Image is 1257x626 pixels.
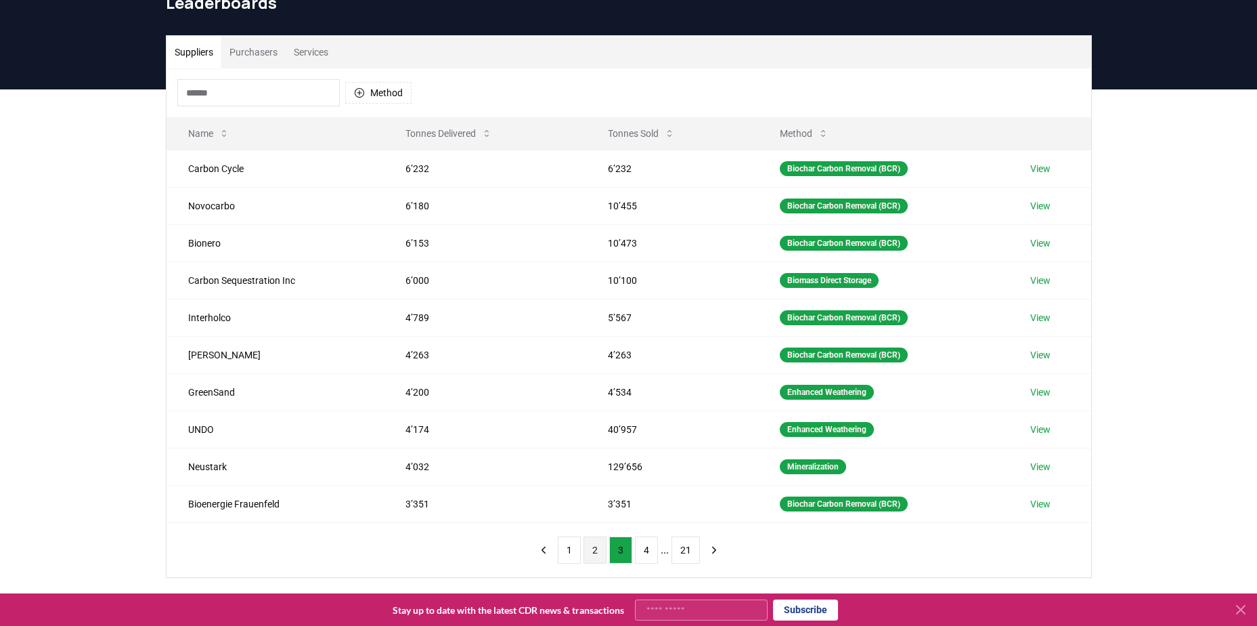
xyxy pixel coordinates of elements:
button: 4 [635,537,658,564]
td: 6’232 [586,150,758,187]
td: 4’174 [384,411,586,448]
div: Biochar Carbon Removal (BCR) [780,310,908,325]
a: View [1030,497,1051,511]
td: 4’200 [384,373,586,411]
td: 10’473 [586,224,758,262]
td: 6’180 [384,187,586,224]
td: 129’656 [586,448,758,485]
td: Bionero [167,224,384,262]
td: GreenSand [167,373,384,411]
td: Interholco [167,299,384,336]
button: previous page [532,537,555,564]
td: 5’567 [586,299,758,336]
td: 3’351 [586,485,758,522]
td: Neustark [167,448,384,485]
a: View [1030,199,1051,213]
a: View [1030,274,1051,287]
td: 40’957 [586,411,758,448]
div: Enhanced Weathering [780,385,874,400]
a: View [1030,236,1051,250]
a: View [1030,162,1051,175]
button: 1 [558,537,581,564]
button: Purchasers [221,36,286,68]
a: View [1030,423,1051,436]
div: Biochar Carbon Removal (BCR) [780,348,908,362]
td: Carbon Sequestration Inc [167,262,384,299]
a: View [1030,385,1051,399]
div: Biochar Carbon Removal (BCR) [780,161,908,176]
td: 4’534 [586,373,758,411]
button: 2 [583,537,607,564]
td: 10’455 [586,187,758,224]
button: next page [703,537,726,564]
td: Novocarbo [167,187,384,224]
button: Name [177,120,240,147]
td: 6’232 [384,150,586,187]
div: Enhanced Weathering [780,422,874,437]
td: UNDO [167,411,384,448]
td: Bioenergie Frauenfeld [167,485,384,522]
td: 4’263 [586,336,758,373]
td: 6’153 [384,224,586,262]
button: Method [345,82,412,104]
td: [PERSON_NAME] [167,336,384,373]
li: ... [661,542,669,558]
td: 4’789 [384,299,586,336]
td: 4’263 [384,336,586,373]
a: View [1030,311,1051,325]
button: Services [286,36,336,68]
div: Biochar Carbon Removal (BCR) [780,199,908,213]
div: Biomass Direct Storage [780,273,879,288]
td: 6’000 [384,262,586,299]
div: Biochar Carbon Removal (BCR) [780,497,908,512]
td: 3’351 [384,485,586,522]
td: 10’100 [586,262,758,299]
div: Biochar Carbon Removal (BCR) [780,236,908,251]
div: Mineralization [780,459,846,474]
td: 4’032 [384,448,586,485]
button: Suppliers [167,36,221,68]
button: Tonnes Delivered [395,120,503,147]
button: Method [769,120,839,147]
a: View [1030,348,1051,362]
button: 21 [671,537,700,564]
button: 3 [609,537,632,564]
button: Tonnes Sold [597,120,686,147]
td: Carbon Cycle [167,150,384,187]
a: View [1030,460,1051,474]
